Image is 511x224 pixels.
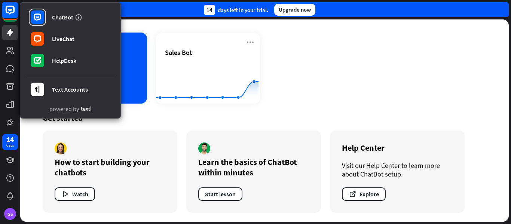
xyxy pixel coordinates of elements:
[4,208,16,220] div: GS
[204,5,215,15] div: 14
[43,113,486,123] div: Get started
[198,187,242,201] button: Start lesson
[198,142,210,154] img: author
[274,4,315,16] div: Upgrade now
[55,157,165,178] div: How to start building your chatbots
[204,5,268,15] div: days left in your trial.
[55,142,67,154] img: author
[165,48,192,57] span: Sales Bot
[342,187,386,201] button: Explore
[6,143,14,148] div: days
[55,187,95,201] button: Watch
[6,136,14,143] div: 14
[2,134,18,150] a: 14 days
[342,142,453,153] div: Help Center
[342,161,453,178] div: Visit our Help Center to learn more about ChatBot setup.
[198,157,309,178] div: Learn the basics of ChatBot within minutes
[6,3,28,25] button: Open LiveChat chat widget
